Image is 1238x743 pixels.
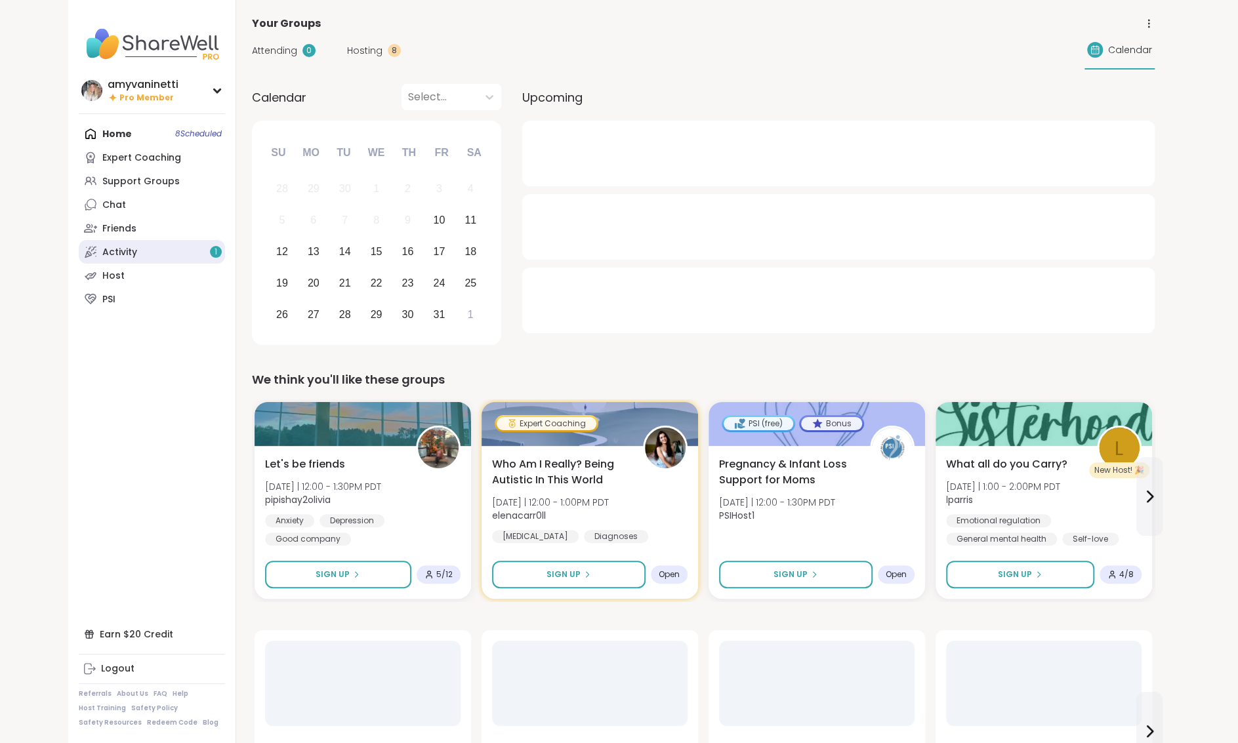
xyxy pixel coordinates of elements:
div: 29 [371,306,382,323]
div: Diagnoses [584,530,648,543]
div: 5 [279,211,285,229]
span: Hosting [347,44,382,58]
div: Choose Friday, October 31st, 2025 [425,300,453,329]
div: Choose Saturday, October 18th, 2025 [457,238,485,266]
div: Not available Friday, October 3rd, 2025 [425,175,453,203]
span: 5 / 12 [436,569,453,580]
div: 20 [308,274,320,292]
span: l [1115,433,1123,464]
div: Not available Wednesday, October 1st, 2025 [362,175,390,203]
div: Not available Saturday, October 4th, 2025 [457,175,485,203]
div: PSI [102,293,115,306]
div: Logout [101,662,134,675]
button: Sign Up [492,561,646,588]
a: About Us [117,689,148,698]
a: Host [79,264,225,287]
span: Calendar [1108,43,1152,57]
span: Sign Up [547,569,581,580]
div: 26 [276,306,288,323]
div: Anxiety [265,514,314,527]
div: Su [264,138,293,167]
div: 13 [308,243,320,260]
div: Good company [265,532,351,546]
div: Not available Thursday, October 9th, 2025 [394,207,422,235]
div: 28 [276,180,288,197]
span: Calendar [252,89,306,106]
div: Choose Wednesday, October 22nd, 2025 [362,269,390,297]
div: 25 [464,274,476,292]
div: Not available Thursday, October 2nd, 2025 [394,175,422,203]
div: Choose Friday, October 10th, 2025 [425,207,453,235]
div: 3 [436,180,442,197]
div: Not available Monday, September 29th, 2025 [299,175,327,203]
img: amyvaninetti [81,80,102,101]
div: Choose Monday, October 20th, 2025 [299,269,327,297]
a: Host Training [79,704,126,713]
div: Choose Thursday, October 16th, 2025 [394,238,422,266]
img: ShareWell Nav Logo [79,21,225,67]
div: General mental health [946,532,1057,546]
div: 12 [276,243,288,260]
a: Help [173,689,188,698]
a: Friends [79,216,225,240]
div: 15 [371,243,382,260]
span: [DATE] | 12:00 - 1:30PM PDT [265,480,381,493]
div: 4 [468,180,474,197]
span: What all do you Carry? [946,456,1067,472]
span: Let's be friends [265,456,345,472]
div: Choose Sunday, October 26th, 2025 [268,300,297,329]
div: 1 [373,180,379,197]
a: FAQ [154,689,167,698]
div: Not available Sunday, October 5th, 2025 [268,207,297,235]
div: 29 [308,180,320,197]
span: Pro Member [119,92,174,104]
img: PSIHost1 [872,428,913,468]
a: Chat [79,193,225,216]
a: Blog [203,718,218,727]
div: Not available Sunday, September 28th, 2025 [268,175,297,203]
div: Depression [320,514,384,527]
div: Host [102,270,125,283]
div: Choose Tuesday, October 28th, 2025 [331,300,359,329]
div: 30 [339,180,351,197]
span: Upcoming [522,89,583,106]
div: 1 [468,306,474,323]
div: 27 [308,306,320,323]
a: Expert Coaching [79,146,225,169]
span: Open [886,569,907,580]
div: Self-love [1062,532,1119,546]
div: Fr [427,138,456,167]
a: Safety Resources [79,718,142,727]
span: 1 [215,247,217,258]
div: Not available Monday, October 6th, 2025 [299,207,327,235]
div: 8 [388,44,401,57]
b: PSIHost1 [719,509,754,522]
div: Support Groups [102,175,180,188]
div: 10 [433,211,445,229]
div: 14 [339,243,351,260]
div: Choose Friday, October 17th, 2025 [425,238,453,266]
div: Not available Tuesday, October 7th, 2025 [331,207,359,235]
div: Chat [102,199,126,212]
b: elenacarr0ll [492,509,546,522]
span: 4 / 8 [1119,569,1134,580]
div: Choose Saturday, October 11th, 2025 [457,207,485,235]
div: PSI (free) [724,417,793,430]
button: Sign Up [265,561,411,588]
span: Sign Up [774,569,808,580]
div: 23 [402,274,414,292]
a: Referrals [79,689,112,698]
div: 21 [339,274,351,292]
div: Emotional regulation [946,514,1051,527]
div: Choose Sunday, October 19th, 2025 [268,269,297,297]
div: Mo [297,138,325,167]
a: Logout [79,657,225,681]
div: 18 [464,243,476,260]
div: Choose Wednesday, October 29th, 2025 [362,300,390,329]
div: month 2025-10 [266,173,486,330]
span: Your Groups [252,16,321,31]
div: Choose Thursday, October 23rd, 2025 [394,269,422,297]
div: Choose Wednesday, October 15th, 2025 [362,238,390,266]
div: Expert Coaching [497,417,596,430]
div: 31 [433,306,445,323]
